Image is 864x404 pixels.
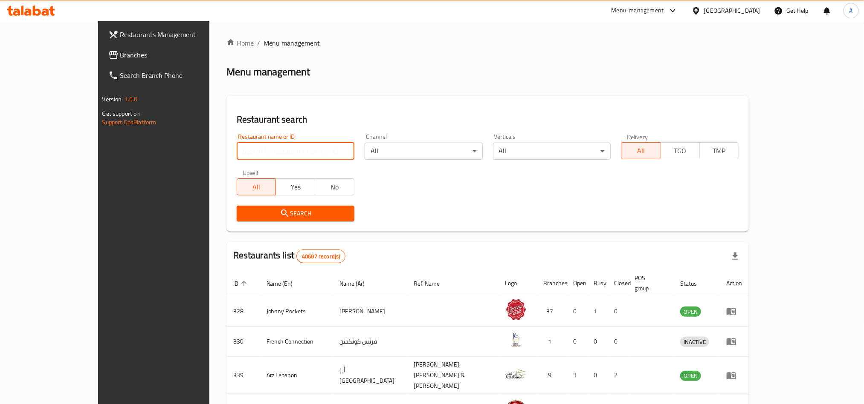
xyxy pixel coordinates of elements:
span: Name (Ar) [339,278,376,289]
th: Closed [608,270,628,296]
th: Action [719,270,749,296]
td: 328 [226,296,260,327]
td: French Connection [260,327,333,357]
span: Name (En) [267,278,304,289]
a: Restaurants Management [101,24,242,45]
th: Open [567,270,587,296]
span: Branches [120,50,235,60]
img: Arz Lebanon [505,363,527,384]
td: 2 [608,357,628,394]
h2: Menu management [226,65,310,79]
h2: Restaurants list [233,249,346,263]
div: INACTIVE [680,337,709,347]
td: [PERSON_NAME],[PERSON_NAME] & [PERSON_NAME] [407,357,499,394]
td: 0 [587,357,608,394]
td: 9 [537,357,567,394]
label: Delivery [627,134,648,140]
span: ID [233,278,249,289]
span: TGO [664,145,696,157]
th: Branches [537,270,567,296]
td: أرز [GEOGRAPHIC_DATA] [333,357,407,394]
span: TMP [703,145,736,157]
a: Support.OpsPlatform [102,117,157,128]
div: [GEOGRAPHIC_DATA] [704,6,760,15]
td: 37 [537,296,567,327]
td: Arz Lebanon [260,357,333,394]
td: Johnny Rockets [260,296,333,327]
img: Johnny Rockets [505,299,527,320]
span: Ref. Name [414,278,451,289]
td: 0 [567,327,587,357]
nav: breadcrumb [226,38,749,48]
span: Get support on: [102,108,142,119]
span: A [850,6,853,15]
span: OPEN [680,307,701,317]
div: Menu [726,336,742,347]
span: OPEN [680,371,701,381]
span: All [241,181,273,193]
div: Menu-management [612,6,664,16]
button: Search [237,206,354,221]
td: 0 [608,296,628,327]
div: Menu [726,370,742,381]
span: INACTIVE [680,337,709,347]
td: [PERSON_NAME] [333,296,407,327]
button: All [621,142,661,159]
th: Busy [587,270,608,296]
td: 0 [608,327,628,357]
td: 330 [226,327,260,357]
div: All [493,143,611,160]
input: Search for restaurant name or ID.. [237,143,354,160]
img: French Connection [505,329,527,350]
a: Branches [101,45,242,65]
div: Export file [725,246,745,266]
div: Menu [726,306,742,316]
button: TMP [699,142,739,159]
a: Search Branch Phone [101,65,242,86]
span: Yes [279,181,312,193]
button: All [237,178,276,195]
h2: Restaurant search [237,113,739,126]
td: 1 [587,296,608,327]
button: No [315,178,354,195]
span: 40607 record(s) [297,252,345,261]
span: All [625,145,657,157]
td: 1 [537,327,567,357]
td: فرنش كونكشن [333,327,407,357]
span: Version: [102,94,123,105]
span: No [319,181,351,193]
td: 0 [587,327,608,357]
span: Restaurants Management [120,29,235,40]
td: 1 [567,357,587,394]
span: Status [680,278,708,289]
span: Search [244,208,348,219]
label: Upsell [243,170,258,176]
span: POS group [635,273,664,293]
td: 339 [226,357,260,394]
button: TGO [660,142,700,159]
span: 1.0.0 [125,94,138,105]
span: Search Branch Phone [120,70,235,80]
span: Menu management [264,38,320,48]
div: All [365,143,482,160]
button: Yes [275,178,315,195]
td: 0 [567,296,587,327]
li: / [257,38,260,48]
th: Logo [499,270,537,296]
div: Total records count [296,249,345,263]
